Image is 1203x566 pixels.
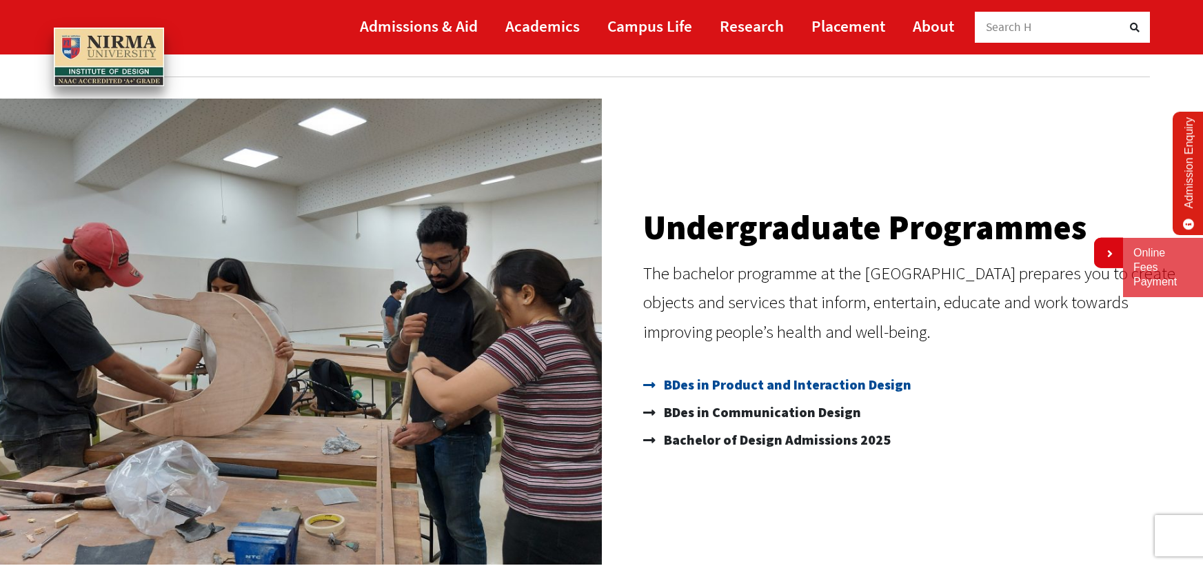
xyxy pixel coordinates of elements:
a: BDes in Product and Interaction Design [643,371,1190,398]
a: Campus Life [607,10,692,41]
span: BDes in Product and Interaction Design [660,371,911,398]
a: Online Fees Payment [1133,246,1193,289]
a: Academics [505,10,580,41]
a: Placement [811,10,885,41]
a: Research [720,10,784,41]
span: BDes in Communication Design [660,398,861,426]
a: About [913,10,954,41]
a: Bachelor of Design Admissions 2025 [643,426,1190,454]
p: The bachelor programme at the [GEOGRAPHIC_DATA] prepares you to create objects and services that ... [643,259,1190,347]
span: Search H [986,19,1032,34]
span: Bachelor of Design Admissions 2025 [660,426,891,454]
a: BDes in Communication Design [643,398,1190,426]
img: main_logo [54,28,164,87]
h2: Undergraduate Programmes [643,210,1190,245]
a: Admissions & Aid [360,10,478,41]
